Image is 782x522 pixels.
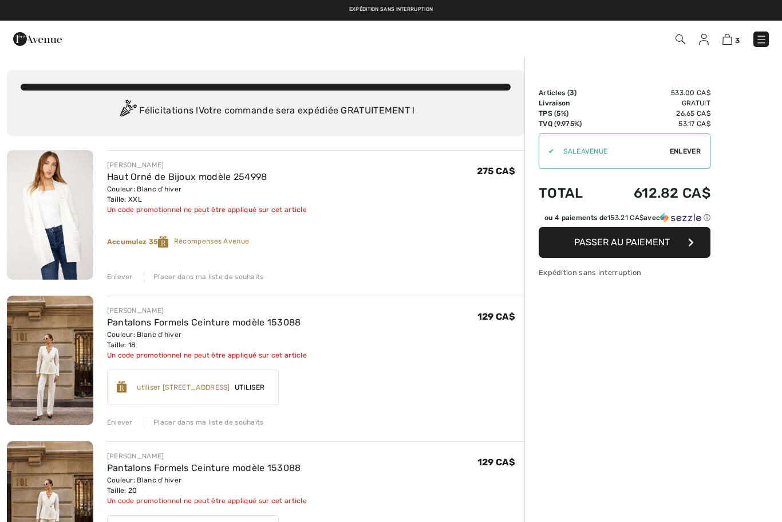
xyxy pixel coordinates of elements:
[107,305,307,316] div: [PERSON_NAME]
[539,267,710,278] div: Expédition sans interruption
[107,475,307,496] div: Couleur: Blanc d'hiver Taille: 20
[144,417,264,427] div: Placer dans ma liste de souhaits
[539,98,602,108] td: Livraison
[117,381,127,393] img: Reward-Logo.svg
[699,34,709,45] img: Mes infos
[539,227,710,258] button: Passer au paiement
[107,462,301,473] a: Pantalons Formels Ceinture modèle 153088
[660,213,701,223] img: Sezzle
[116,100,139,123] img: Congratulation2.svg
[107,496,307,506] div: Un code promotionnel ne peut être appliqué sur cet article
[539,108,602,119] td: TPS (5%)
[13,28,62,50] img: 1ère Avenue
[107,272,133,282] div: Enlever
[13,33,62,44] a: 1ère Avenue
[539,119,602,129] td: TVQ (9.975%)
[107,329,307,350] div: Couleur: Blanc d'hiver Taille: 18
[574,237,670,248] span: Passer au paiement
[107,184,307,205] div: Couleur: Blanc d'hiver Taille: XXL
[477,311,515,322] span: 129 CA$
[570,89,574,97] span: 3
[107,205,307,215] div: Un code promotionnel ne peut être appliqué sur cet article
[539,213,710,227] div: ou 4 paiements de153.21 CA$avecSezzle Cliquez pour en savoir plus sur Sezzle
[539,174,602,213] td: Total
[107,171,267,182] a: Haut Orné de Bijoux modèle 254998
[158,236,168,248] img: Reward-Logo.svg
[107,451,307,461] div: [PERSON_NAME]
[230,382,269,393] span: Utiliser
[602,88,710,98] td: 533.00 CA$
[756,34,767,45] img: Menu
[7,150,93,280] img: Haut Orné de Bijoux modèle 254998
[554,134,670,168] input: Code promo
[107,317,301,328] a: Pantalons Formels Ceinture modèle 153088
[107,238,174,246] strong: Accumulez 35
[144,272,264,282] div: Placer dans ma liste de souhaits
[477,457,515,468] span: 129 CA$
[107,160,307,170] div: [PERSON_NAME]
[676,34,685,44] img: Recherche
[21,100,511,123] div: Félicitations ! Votre commande sera expédiée GRATUITEMENT !
[670,146,701,156] span: Enlever
[602,108,710,119] td: 26.65 CA$
[107,350,307,360] div: Un code promotionnel ne peut être appliqué sur cet article
[602,119,710,129] td: 53.17 CA$
[477,166,515,176] span: 275 CA$
[7,296,93,425] img: Pantalons Formels Ceinture modèle 153088
[539,88,602,98] td: Articles ( )
[539,146,554,156] div: ✔
[735,36,740,45] span: 3
[722,32,740,46] a: 3
[722,34,732,45] img: Panier d'achat
[107,236,524,248] div: Récompenses Avenue
[544,213,710,223] div: ou 4 paiements de avec
[607,214,643,222] span: 153.21 CA$
[602,98,710,108] td: Gratuit
[137,382,230,393] div: utiliser [STREET_ADDRESS]
[602,174,710,213] td: 612.82 CA$
[107,417,133,427] div: Enlever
